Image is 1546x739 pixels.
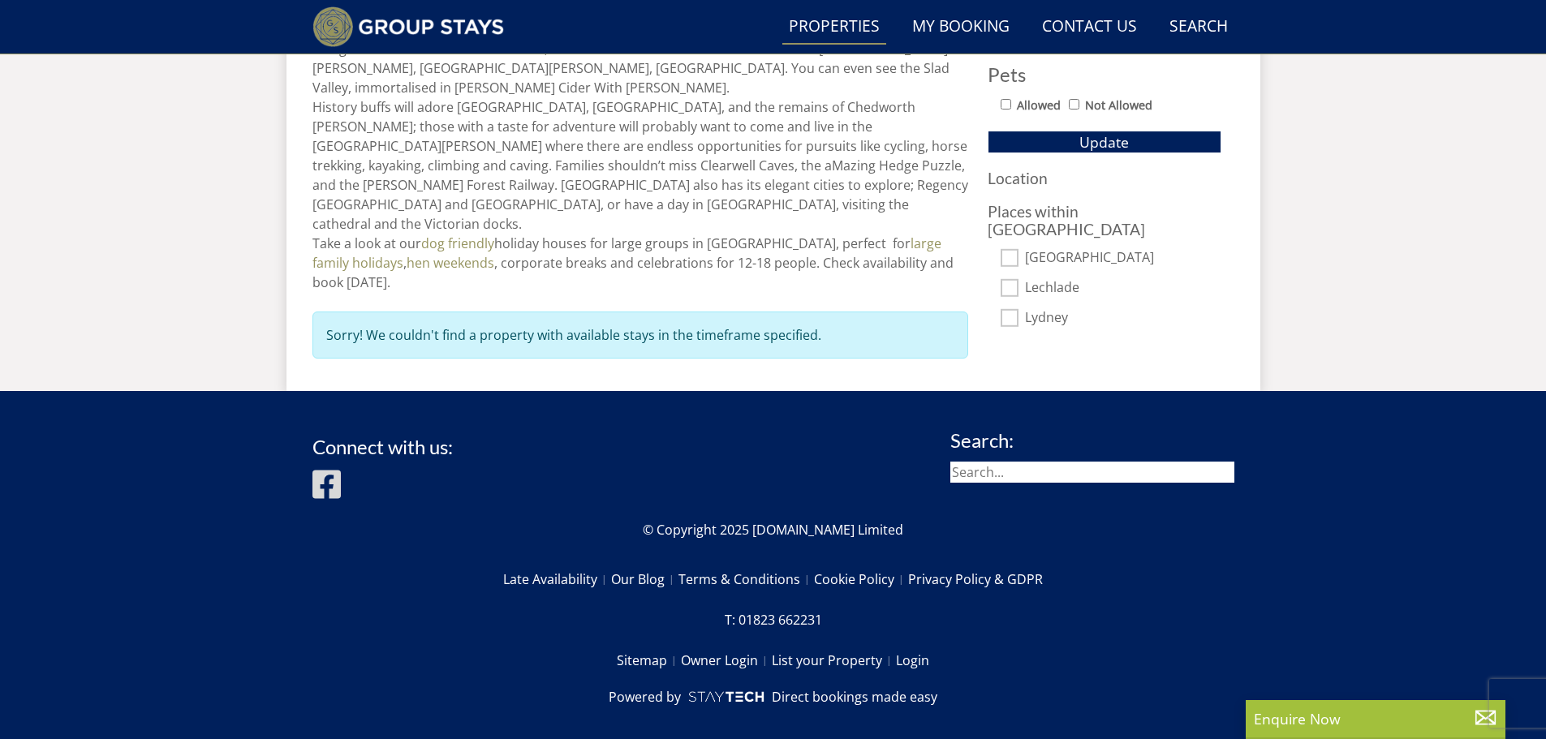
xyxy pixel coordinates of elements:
[1025,310,1221,328] label: Lydney
[312,468,341,501] img: Facebook
[950,430,1234,451] h3: Search:
[772,647,896,674] a: List your Property
[1254,708,1497,729] p: Enquire Now
[421,234,494,252] a: dog friendly
[782,9,886,45] a: Properties
[312,234,941,272] a: large family holidays
[814,565,908,593] a: Cookie Policy
[988,131,1221,153] button: Update
[611,565,678,593] a: Our Blog
[617,647,681,674] a: Sitemap
[312,520,1234,539] p: © Copyright 2025 [DOMAIN_NAME] Limited
[1085,97,1152,114] label: Not Allowed
[312,311,968,359] div: Sorry! We couldn't find a property with available stays in the timeframe specified.
[988,170,1221,187] h3: Location
[896,647,929,674] a: Login
[312,6,505,47] img: Group Stays
[1163,9,1234,45] a: Search
[908,565,1043,593] a: Privacy Policy & GDPR
[1025,280,1221,298] label: Lechlade
[725,606,822,634] a: T: 01823 662231
[312,436,453,458] h3: Connect with us:
[1025,250,1221,268] label: [GEOGRAPHIC_DATA]
[950,462,1234,483] input: Search...
[609,687,937,707] a: Powered byDirect bookings made easy
[687,687,765,707] img: scrumpy.png
[678,565,814,593] a: Terms & Conditions
[407,254,494,272] a: hen weekends
[988,203,1221,237] h3: Places within [GEOGRAPHIC_DATA]
[988,64,1221,85] h3: Pets
[906,9,1016,45] a: My Booking
[1017,97,1061,114] label: Allowed
[1036,9,1143,45] a: Contact Us
[681,647,772,674] a: Owner Login
[1079,132,1129,152] span: Update
[503,565,611,593] a: Late Availability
